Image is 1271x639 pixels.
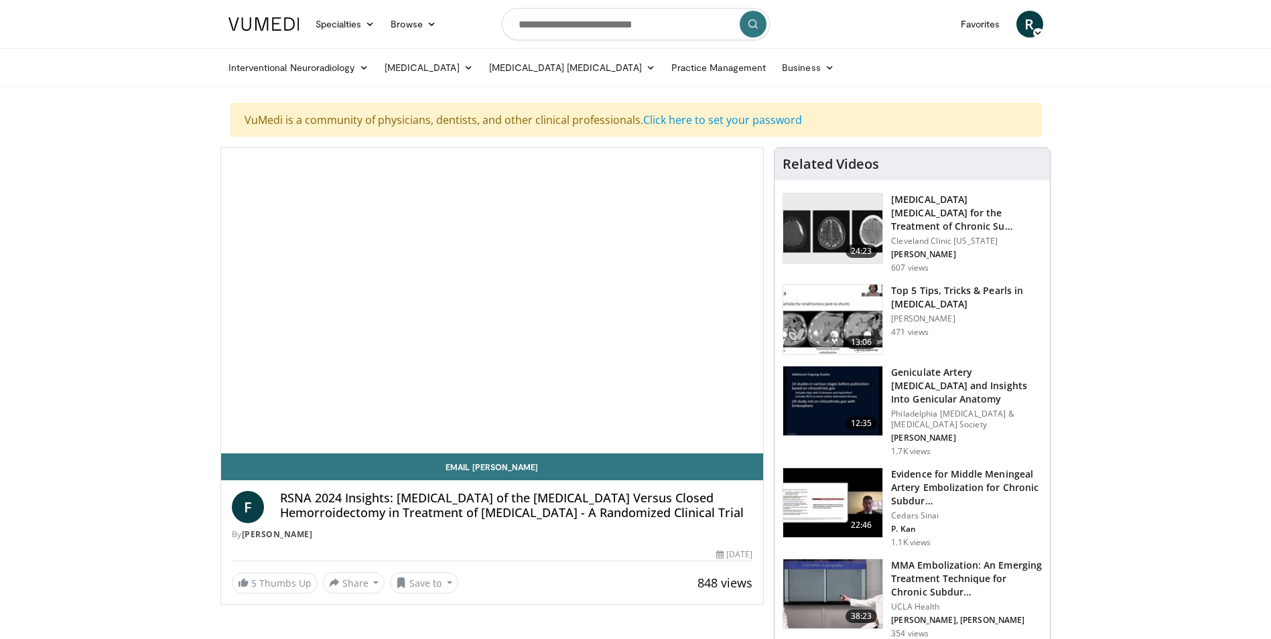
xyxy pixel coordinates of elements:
[323,572,385,593] button: Share
[891,559,1042,599] h3: MMA Embolization: An Emerging Treatment Technique for Chronic Subdur…
[390,572,458,593] button: Save to
[891,615,1042,626] p: [PERSON_NAME], [PERSON_NAME]
[783,193,1042,273] a: 24:23 [MEDICAL_DATA] [MEDICAL_DATA] for the Treatment of Chronic Su… Cleveland Clinic [US_STATE] ...
[846,417,878,430] span: 12:35
[891,524,1042,535] p: P. Kan
[891,409,1042,430] p: Philadelphia [MEDICAL_DATA] & [MEDICAL_DATA] Society
[846,610,878,623] span: 38:23
[377,54,481,81] a: [MEDICAL_DATA]
[891,510,1042,521] p: Cedars Sinai
[221,148,764,453] video-js: Video Player
[383,11,444,38] a: Browse
[846,336,878,349] span: 13:06
[242,528,313,540] a: [PERSON_NAME]
[783,366,1042,457] a: 12:35 Geniculate Artery [MEDICAL_DATA] and Insights Into Genicular Anatomy Philadelphia [MEDICAL_...
[481,54,663,81] a: [MEDICAL_DATA] [MEDICAL_DATA]
[891,193,1042,233] h3: [MEDICAL_DATA] [MEDICAL_DATA] for the Treatment of Chronic Su…
[783,559,882,629] img: 6a8b347c-63cd-4f6a-bd59-8649ef1555dc.150x105_q85_crop-smart_upscale.jpg
[232,573,318,593] a: 5 Thumbs Up
[891,446,931,457] p: 1.7K views
[716,549,752,561] div: [DATE]
[783,156,879,172] h4: Related Videos
[280,491,753,520] h4: RSNA 2024 Insights: [MEDICAL_DATA] of the [MEDICAL_DATA] Versus Closed Hemorroidectomy in Treatme...
[783,559,1042,639] a: 38:23 MMA Embolization: An Emerging Treatment Technique for Chronic Subdur… UCLA Health [PERSON_N...
[891,537,931,548] p: 1.1K views
[783,284,1042,355] a: 13:06 Top 5 Tips, Tricks & Pearls in [MEDICAL_DATA] [PERSON_NAME] 471 views
[502,8,770,40] input: Search topics, interventions
[783,194,882,263] img: 63821d75-5c38-4ca7-bb29-ce8e35b17261.150x105_q85_crop-smart_upscale.jpg
[774,54,842,81] a: Business
[891,628,929,639] p: 354 views
[891,236,1042,246] p: Cleveland Clinic [US_STATE]
[783,468,1042,548] a: 22:46 Evidence for Middle Meningeal Artery Embolization for Chronic Subdur… Cedars Sinai P. Kan 1...
[953,11,1008,38] a: Favorites
[232,528,753,541] div: By
[891,468,1042,508] h3: Evidence for Middle Meningeal Artery Embolization for Chronic Subdur…
[891,327,929,338] p: 471 views
[891,601,1042,612] p: UCLA Health
[308,11,383,38] a: Specialties
[891,313,1042,324] p: [PERSON_NAME]
[251,577,257,589] span: 5
[891,263,929,273] p: 607 views
[891,284,1042,311] h3: Top 5 Tips, Tricks & Pearls in [MEDICAL_DATA]
[846,244,878,258] span: 24:23
[891,366,1042,406] h3: Geniculate Artery [MEDICAL_DATA] and Insights Into Genicular Anatomy
[221,453,764,480] a: Email [PERSON_NAME]
[228,17,299,31] img: VuMedi Logo
[697,575,752,591] span: 848 views
[891,433,1042,443] p: [PERSON_NAME]
[232,491,264,523] a: F
[783,366,882,436] img: 14765255-5e53-4ea1-a55d-e7f6a9a54f47.150x105_q85_crop-smart_upscale.jpg
[220,54,377,81] a: Interventional Neuroradiology
[783,285,882,354] img: e176b5fd-2514-4f19-8c7e-b3d0060df837.150x105_q85_crop-smart_upscale.jpg
[846,518,878,532] span: 22:46
[783,468,882,538] img: 13311615-811f-411b-abb9-798e807d72d4.150x105_q85_crop-smart_upscale.jpg
[643,113,802,127] a: Click here to set your password
[891,249,1042,260] p: [PERSON_NAME]
[663,54,774,81] a: Practice Management
[230,103,1041,137] div: VuMedi is a community of physicians, dentists, and other clinical professionals.
[1016,11,1043,38] a: R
